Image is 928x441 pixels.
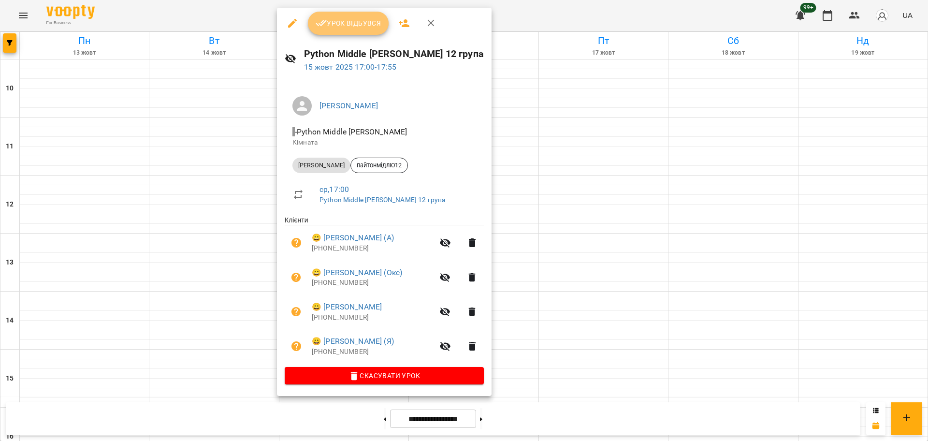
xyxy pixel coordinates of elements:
button: Урок відбувся [308,12,389,35]
a: 😀 [PERSON_NAME] (Я) [312,336,394,347]
p: [PHONE_NUMBER] [312,347,434,357]
button: Візит ще не сплачено. Додати оплату? [285,335,308,358]
button: Скасувати Урок [285,367,484,384]
p: [PHONE_NUMBER] [312,278,434,288]
a: Python Middle [PERSON_NAME] 12 група [319,196,445,204]
a: ср , 17:00 [319,185,349,194]
h6: Python Middle [PERSON_NAME] 12 група [304,46,484,61]
a: 😀 [PERSON_NAME] (А) [312,232,394,244]
span: Скасувати Урок [292,370,476,382]
div: пайтонмідлЮ12 [350,158,408,173]
a: 😀 [PERSON_NAME] [312,301,382,313]
p: [PHONE_NUMBER] [312,313,434,323]
button: Візит ще не сплачено. Додати оплату? [285,266,308,289]
p: Кімната [292,138,476,147]
button: Візит ще не сплачено. Додати оплату? [285,300,308,323]
span: [PERSON_NAME] [292,161,350,170]
span: - Python Middle [PERSON_NAME] [292,127,409,136]
a: 😀 [PERSON_NAME] (Окс) [312,267,402,279]
p: [PHONE_NUMBER] [312,244,434,253]
a: 15 жовт 2025 17:00-17:55 [304,62,397,72]
span: Урок відбувся [316,17,381,29]
ul: Клієнти [285,215,484,367]
span: пайтонмідлЮ12 [351,161,407,170]
button: Візит ще не сплачено. Додати оплату? [285,231,308,254]
a: [PERSON_NAME] [319,101,378,110]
